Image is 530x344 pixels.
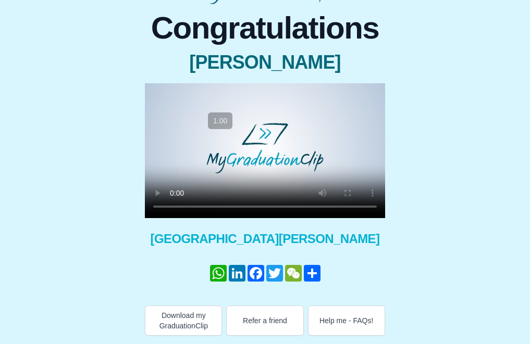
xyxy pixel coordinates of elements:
span: [GEOGRAPHIC_DATA][PERSON_NAME] [145,231,385,247]
a: LinkedIn [228,265,246,282]
span: Congratulations [145,12,385,44]
a: WeChat [284,265,303,282]
span: [PERSON_NAME] [145,52,385,73]
a: Twitter [265,265,284,282]
a: Facebook [246,265,265,282]
button: Download my GraduationClip [145,305,222,336]
button: Refer a friend [226,305,303,336]
a: WhatsApp [209,265,228,282]
button: Help me - FAQs! [308,305,385,336]
a: Partager [303,265,322,282]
